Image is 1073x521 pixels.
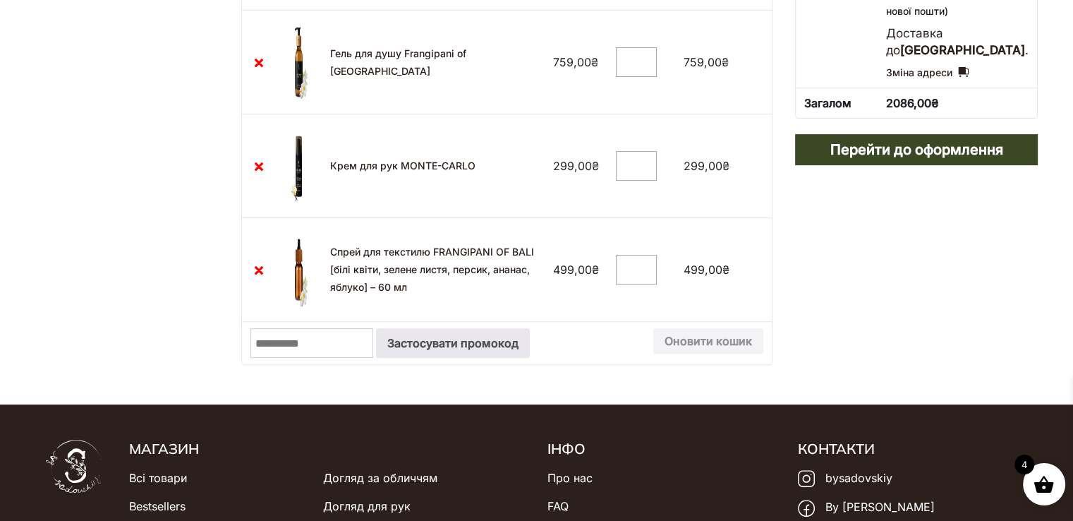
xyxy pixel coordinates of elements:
span: ₴ [592,263,599,277]
bdi: 299,00 [684,159,729,173]
a: Перейти до оформлення [795,134,1038,165]
a: Догляд для рук [323,492,411,520]
bdi: 759,00 [684,55,729,69]
p: Доставка до . [886,25,1029,59]
a: Видалити Крем для рук MONTE-CARLO з кошика [250,157,267,174]
span: ₴ [722,55,729,69]
a: Крем для рук MONTE-CARLO [330,160,475,172]
input: Кількість товару [616,151,657,181]
strong: [GEOGRAPHIC_DATA] [900,43,1025,57]
button: Застосувати промокод [376,328,530,358]
a: Спрей для текстилю FRANGIPANI OF BALI [білі квіти, зелене листя, персик, ананас, яблуко] – 60 мл [330,246,534,293]
input: Кількість товару [616,255,657,285]
span: ₴ [722,263,729,277]
span: ₴ [592,159,599,173]
span: ₴ [722,159,729,173]
h5: Інфо [547,440,776,458]
a: FAQ [547,492,568,520]
h5: Магазин [129,440,526,458]
a: Зміна адреси [886,64,969,81]
a: Всі товари [129,464,187,492]
a: Видалити Гель для душу Frangipani of Bali з кошика [250,54,267,71]
a: Гель для душу Frangipani of [GEOGRAPHIC_DATA] [330,47,466,77]
span: ₴ [931,96,939,110]
a: Bestsellers [129,492,186,520]
button: Оновити кошик [653,328,763,354]
bdi: 759,00 [553,55,598,69]
span: 4 [1014,455,1034,474]
span: ₴ [591,55,598,69]
bdi: 499,00 [684,263,729,277]
bdi: 299,00 [553,159,599,173]
th: Загалом [796,88,878,118]
h5: Контакти [798,440,1027,458]
a: Видалити Спрей для текстилю FRANGIPANI OF BALI [білі квіти, зелене листя, персик, ананас, яблуко]... [250,261,267,278]
bdi: 2086,00 [886,96,939,110]
bdi: 499,00 [553,263,599,277]
a: Догляд за обличчям [323,464,437,492]
input: Кількість товару [616,47,657,77]
a: Про нас [547,464,592,492]
a: bysadovskiy [798,464,892,493]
